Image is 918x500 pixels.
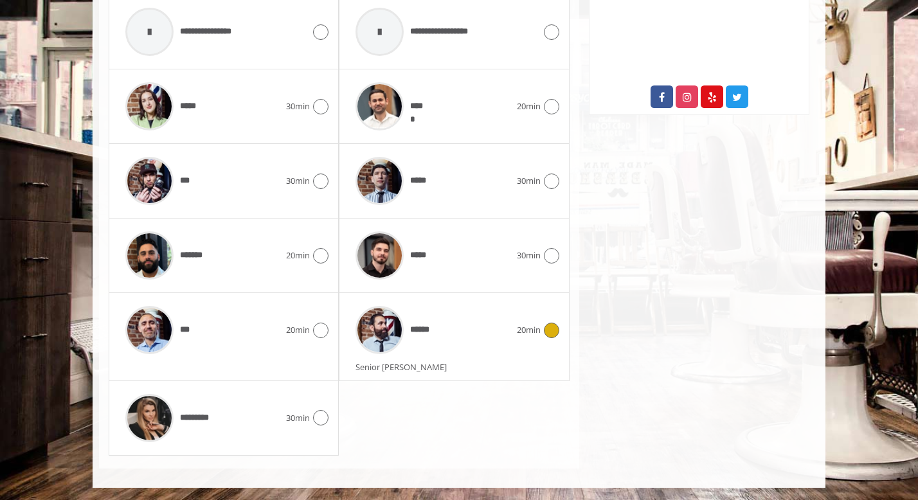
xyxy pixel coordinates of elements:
span: 20min [517,323,541,337]
span: 20min [286,249,310,262]
span: 30min [286,174,310,188]
span: 20min [286,323,310,337]
span: 30min [517,249,541,262]
span: 30min [286,411,310,425]
span: 30min [286,100,310,113]
span: Senior [PERSON_NAME] [355,361,453,373]
span: 30min [517,174,541,188]
span: 20min [517,100,541,113]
